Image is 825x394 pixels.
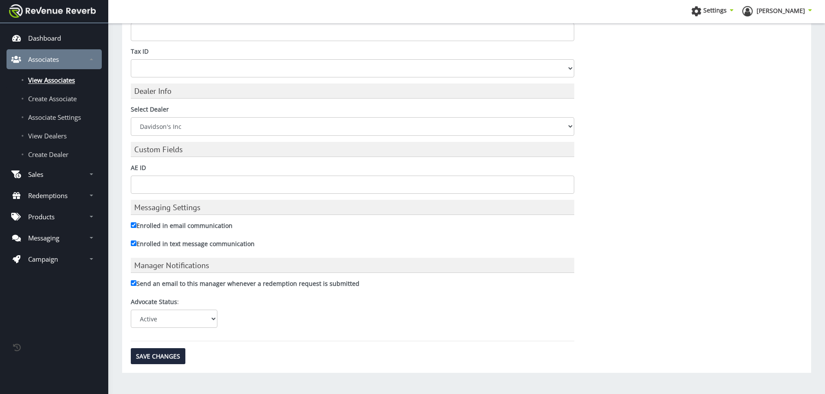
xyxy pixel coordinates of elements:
h3: Manager Notifications [131,258,574,273]
label: Enrolled in text message communication [131,240,255,248]
h3: Messaging Settings [131,200,574,215]
a: Sales [6,164,102,184]
span: Create Associate [28,94,77,103]
p: Campaign [28,255,58,263]
input: Enrolled in text message communication [131,240,136,246]
img: navbar brand [9,4,96,18]
h3: Custom Fields [131,142,574,157]
h3: Dealer Info [131,83,574,99]
span: Associate Settings [28,113,81,122]
span: [PERSON_NAME] [757,6,805,15]
a: Dashboard [6,28,102,48]
p: Dashboard [28,34,61,42]
span: View Associates [28,76,75,84]
span: View Dealers [28,131,67,140]
a: Settings [691,6,734,19]
a: View Associates [6,71,102,89]
label: Tax ID [131,47,149,56]
span: Settings [703,6,727,14]
p: Redemptions [28,191,68,200]
label: Advocate Status [131,298,177,306]
a: Create Dealer [6,146,102,163]
label: Send an email to this manager whenever a redemption request is submitted [131,279,359,288]
a: [PERSON_NAME] [742,6,812,19]
label: Select Dealer [131,105,169,114]
div: : [131,298,574,334]
input: Send an email to this manager whenever a redemption request is submitted [131,280,136,286]
a: Campaign [6,249,102,269]
input: Save Changes [131,348,185,364]
a: Associate Settings [6,109,102,126]
a: Messaging [6,228,102,248]
input: Enrolled in email communication [131,222,136,228]
a: View Dealers [6,127,102,144]
a: Products [6,207,102,227]
p: Associates [28,55,59,64]
p: Products [28,212,55,221]
p: Messaging [28,234,59,242]
label: Enrolled in email communication [131,221,233,230]
img: ph-profile.png [742,6,753,16]
a: Associates [6,49,102,69]
a: Create Associate [6,90,102,107]
label: AE ID [131,163,146,172]
a: Redemptions [6,186,102,205]
span: Create Dealer [28,150,68,159]
p: Sales [28,170,43,179]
